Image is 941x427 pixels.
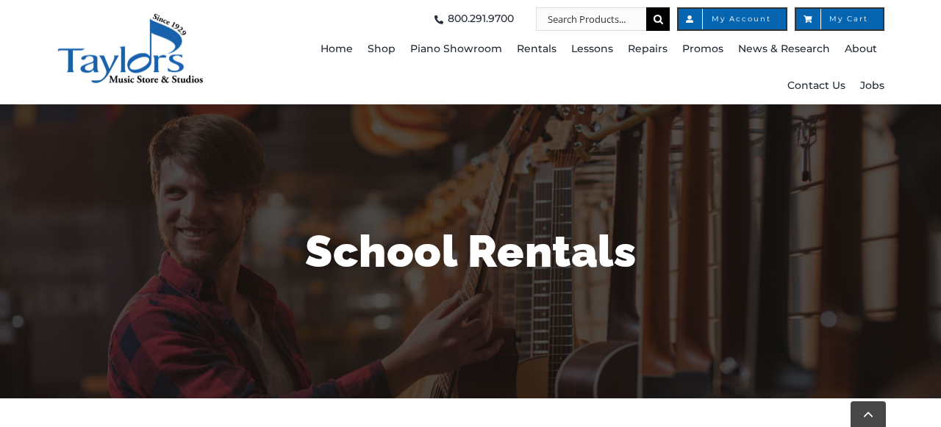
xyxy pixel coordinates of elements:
input: Search Products... [536,7,646,31]
a: Rentals [517,31,557,68]
span: News & Research [738,37,830,61]
a: Repairs [628,31,668,68]
a: 800.291.9700 [430,7,514,31]
span: My Cart [811,15,868,23]
a: Contact Us [787,68,845,104]
a: Home [321,31,353,68]
a: My Cart [795,7,884,31]
input: Search [646,7,670,31]
span: My Account [693,15,771,23]
a: Shop [368,31,396,68]
a: Lessons [571,31,613,68]
a: Promos [682,31,723,68]
span: Promos [682,37,723,61]
a: taylors-music-store-west-chester [57,11,204,26]
span: 800.291.9700 [448,7,514,31]
span: About [845,37,877,61]
nav: Main Menu [272,31,885,104]
span: Rentals [517,37,557,61]
span: Piano Showroom [410,37,502,61]
a: About [845,31,877,68]
nav: Top Right [272,7,885,31]
a: Piano Showroom [410,31,502,68]
span: Jobs [860,74,884,98]
span: Home [321,37,353,61]
a: Jobs [860,68,884,104]
a: My Account [677,7,787,31]
span: Contact Us [787,74,845,98]
span: Lessons [571,37,613,61]
span: Repairs [628,37,668,61]
span: Shop [368,37,396,61]
a: News & Research [738,31,830,68]
h1: School Rentals [40,220,901,282]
